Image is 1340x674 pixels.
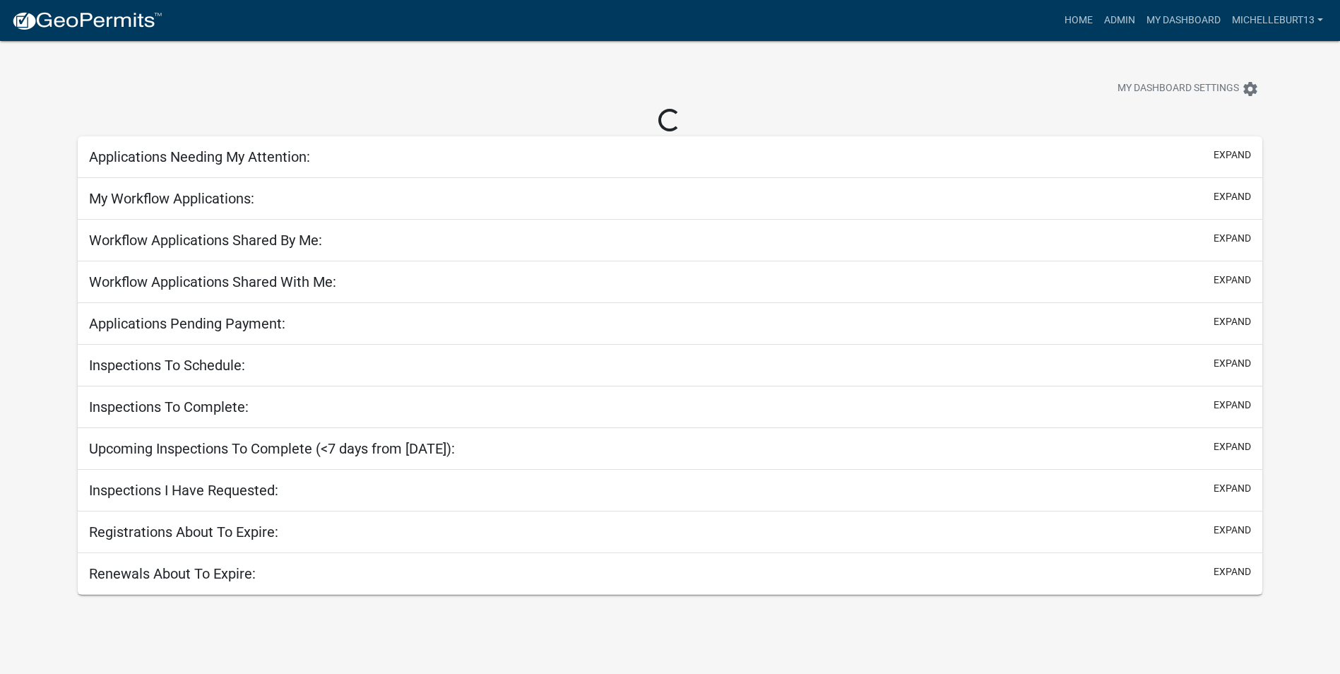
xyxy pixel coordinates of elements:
[1117,81,1239,97] span: My Dashboard Settings
[89,232,322,249] h5: Workflow Applications Shared By Me:
[89,357,245,374] h5: Inspections To Schedule:
[1214,231,1251,246] button: expand
[1214,523,1251,538] button: expand
[1214,564,1251,579] button: expand
[89,524,278,540] h5: Registrations About To Expire:
[1141,7,1226,34] a: My Dashboard
[1214,398,1251,413] button: expand
[1214,273,1251,288] button: expand
[1214,189,1251,204] button: expand
[1059,7,1098,34] a: Home
[1106,75,1270,102] button: My Dashboard Settingssettings
[89,315,285,332] h5: Applications Pending Payment:
[89,398,249,415] h5: Inspections To Complete:
[1214,148,1251,162] button: expand
[89,273,336,290] h5: Workflow Applications Shared With Me:
[1214,481,1251,496] button: expand
[1214,439,1251,454] button: expand
[1098,7,1141,34] a: Admin
[1226,7,1329,34] a: michelleburt13
[89,482,278,499] h5: Inspections I Have Requested:
[89,148,310,165] h5: Applications Needing My Attention:
[1214,356,1251,371] button: expand
[1242,81,1259,97] i: settings
[89,440,455,457] h5: Upcoming Inspections To Complete (<7 days from [DATE]):
[89,190,254,207] h5: My Workflow Applications:
[89,565,256,582] h5: Renewals About To Expire:
[1214,314,1251,329] button: expand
